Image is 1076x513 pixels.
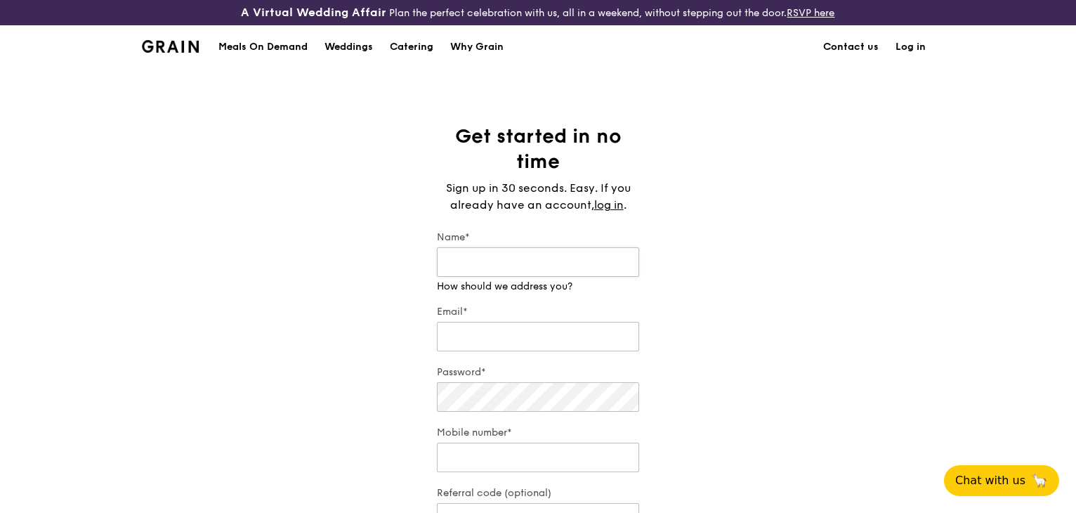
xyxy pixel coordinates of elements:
[955,472,1025,489] span: Chat with us
[437,305,639,319] label: Email*
[241,6,386,20] h3: A Virtual Wedding Affair
[446,181,631,212] span: Sign up in 30 seconds. Easy. If you already have an account,
[381,26,442,68] a: Catering
[437,230,639,245] label: Name*
[142,25,199,67] a: GrainGrain
[316,26,381,68] a: Weddings
[442,26,512,68] a: Why Grain
[218,26,308,68] div: Meals On Demand
[594,197,624,214] a: log in
[450,26,504,68] div: Why Grain
[887,26,934,68] a: Log in
[142,40,199,53] img: Grain
[437,124,639,174] h1: Get started in no time
[437,426,639,440] label: Mobile number*
[390,26,433,68] div: Catering
[624,198,626,212] span: .
[1031,472,1048,489] span: 🦙
[324,26,373,68] div: Weddings
[437,365,639,379] label: Password*
[437,486,639,500] label: Referral code (optional)
[815,26,887,68] a: Contact us
[787,7,834,19] a: RSVP here
[179,6,896,20] div: Plan the perfect celebration with us, all in a weekend, without stepping out the door.
[944,465,1059,496] button: Chat with us🦙
[437,280,639,294] div: How should we address you?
